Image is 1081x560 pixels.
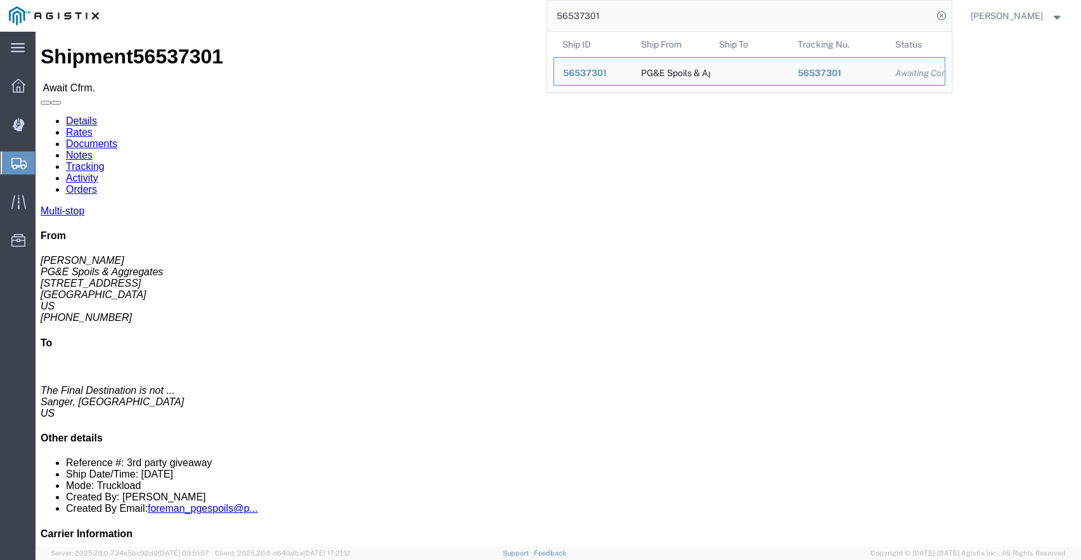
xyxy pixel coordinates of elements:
[788,32,886,57] th: Tracking Nu.
[895,67,936,80] div: Awaiting Confirmation
[303,549,351,557] span: [DATE] 17:21:12
[886,32,945,57] th: Status
[797,67,877,80] div: 56537301
[971,9,1043,23] span: Lorretta Ayala
[970,8,1064,23] button: [PERSON_NAME]
[563,67,623,80] div: 56537301
[534,549,566,557] a: Feedback
[36,32,1081,547] iframe: FS Legacy Container
[553,32,632,57] th: Ship ID
[797,68,841,78] span: 56537301
[710,32,789,57] th: Ship To
[631,32,710,57] th: Ship From
[871,548,1066,559] span: Copyright © [DATE]-[DATE] Agistix Inc., All Rights Reserved
[215,549,351,557] span: Client: 2025.20.0-e640dba
[547,1,933,31] input: Search for shipment number, reference number
[563,68,607,78] span: 56537301
[51,549,209,557] span: Server: 2025.20.0-734e5bc92d9
[640,58,701,85] div: PG&E Spoils & Aggregates
[9,6,99,25] img: logo
[158,549,209,557] span: [DATE] 09:51:07
[553,32,952,92] table: Search Results
[503,549,534,557] a: Support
